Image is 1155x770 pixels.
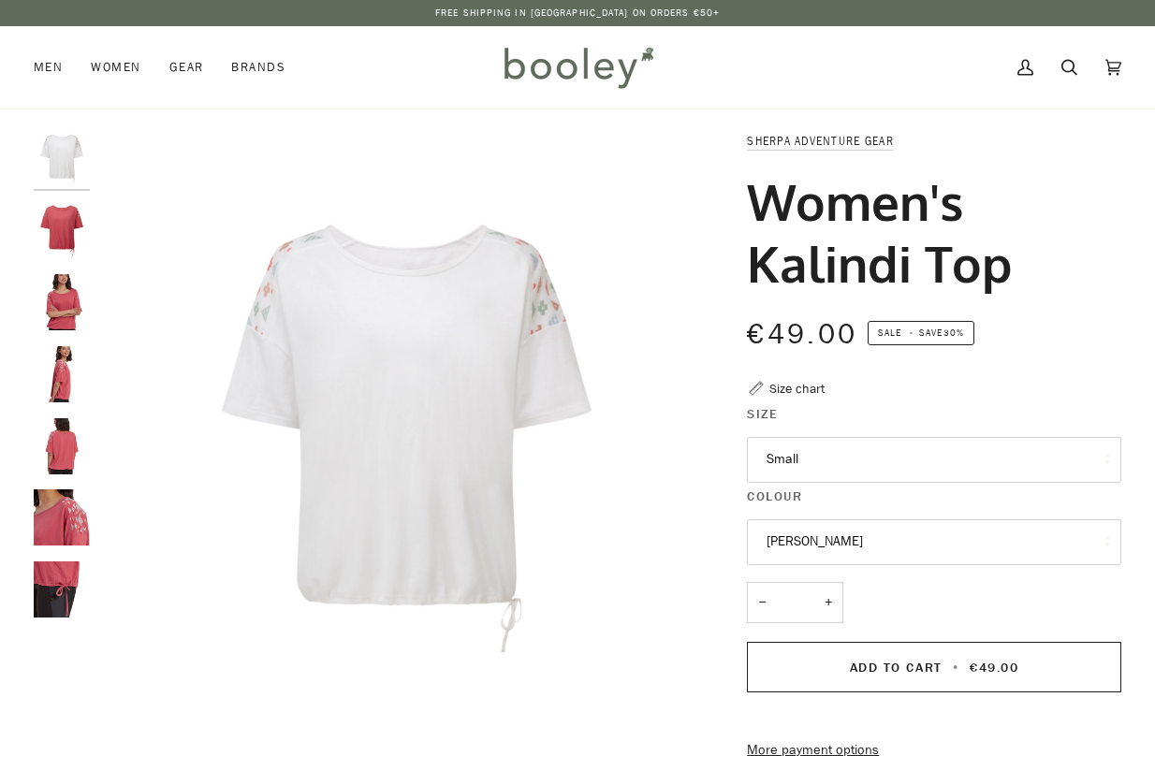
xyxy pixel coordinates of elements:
[747,487,802,506] span: Colour
[231,58,285,77] span: Brands
[34,131,90,187] img: Sherpa Adventure Gear Women's Kalindi Top Katha White - Booley Galway
[868,321,974,345] span: Save
[947,659,965,676] span: •
[496,40,660,94] img: Booley
[747,315,857,354] span: €49.00
[34,274,90,330] img: Sherpa Adventure Gear Women's Kalindi Top Rosie - Booley Galway
[747,437,1121,483] button: Small
[970,659,1018,676] span: €49.00
[34,58,63,77] span: Men
[769,379,825,399] div: Size chart
[77,26,154,109] a: Women
[747,404,778,424] span: Size
[34,561,90,617] img: Sherpa Adventure Gear Women's Kalindi Top Rosie - Booley Galway
[878,326,901,340] span: Sale
[34,346,90,402] img: Sherpa Adventure Gear Women's Kalindi Top Rosie - Booley Galway
[435,6,720,21] p: Free Shipping in [GEOGRAPHIC_DATA] on Orders €50+
[91,58,140,77] span: Women
[747,519,1121,565] button: [PERSON_NAME]
[99,131,713,745] img: Sherpa Adventure Gear Women&#39;s Kalindi Top Katha White - Booley Galway
[747,582,777,624] button: −
[34,203,90,259] img: Sherpa Adventure Gear Women's Kalindi Top Rosie - Booley Galway
[747,170,1107,294] h1: Women's Kalindi Top
[99,131,713,745] div: Sherpa Adventure Gear Women's Kalindi Top Katha White - Booley Galway
[34,489,90,545] img: Sherpa Adventure Gear Women's Kalindi Top Rosie - Booley Galway
[904,326,919,340] em: •
[169,58,204,77] span: Gear
[34,418,90,474] img: Sherpa Adventure Gear Women's Kalindi Top Rosie - Booley Galway
[747,642,1121,692] button: Add to Cart • €49.00
[155,26,218,109] a: Gear
[943,326,964,340] span: 30%
[747,133,894,149] a: Sherpa Adventure Gear
[747,740,1121,761] a: More payment options
[747,582,843,624] input: Quantity
[34,26,77,109] a: Men
[813,582,843,624] button: +
[217,26,300,109] a: Brands
[850,659,943,676] span: Add to Cart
